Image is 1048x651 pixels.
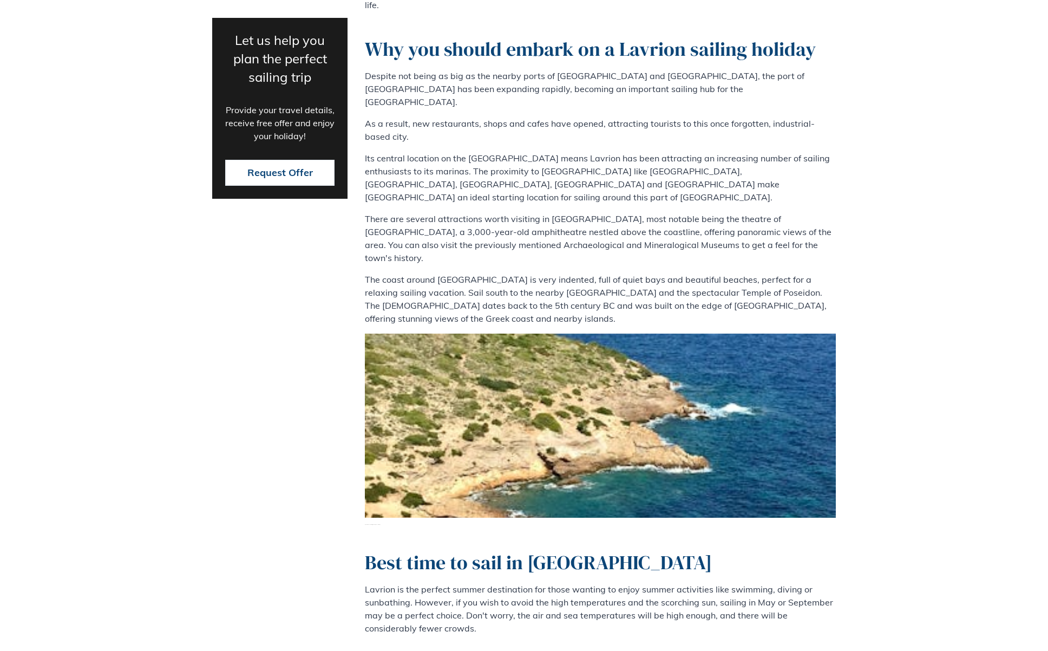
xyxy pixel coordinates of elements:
p: Let us help you plan the perfect sailing trip [225,30,335,86]
p: Its central location on the [GEOGRAPHIC_DATA] means Lavrion has been attracting an increasing num... [365,152,836,204]
p: There are several attractions worth visiting in [GEOGRAPHIC_DATA], most notable being the theatre... [365,212,836,264]
p: Despite not being as big as the nearby ports of [GEOGRAPHIC_DATA] and [GEOGRAPHIC_DATA], the port... [365,69,836,108]
p: The coast around [GEOGRAPHIC_DATA] is very indented, full of quiet bays and beautiful beaches, pe... [365,273,836,325]
button: Request Offer [225,159,335,185]
p: Provide your travel details, receive free offer and enjoy your holiday! [225,103,335,142]
h2: Best time to sail in [GEOGRAPHIC_DATA] [365,551,836,574]
span: [GEOGRAPHIC_DATA], [GEOGRAPHIC_DATA] [365,524,836,525]
h2: Why you should embark on a Lavrion sailing holiday [365,37,836,61]
p: Lavrion is the perfect summer destination for those wanting to enjoy summer activities like swimm... [365,583,836,635]
p: As a result, new restaurants, shops and cafes have opened, attracting tourists to this once forgo... [365,117,836,143]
